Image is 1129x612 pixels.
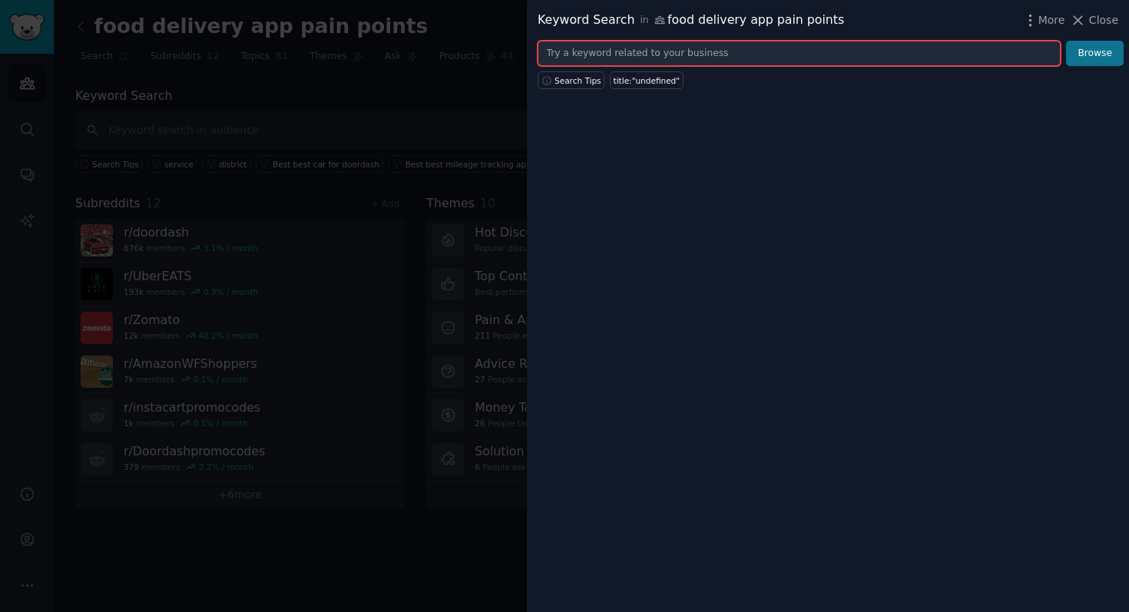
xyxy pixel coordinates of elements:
[1022,12,1065,28] button: More
[640,14,648,28] span: in
[1038,12,1065,28] span: More
[1070,12,1118,28] button: Close
[538,11,844,30] div: Keyword Search food delivery app pain points
[1066,41,1124,67] button: Browse
[538,71,604,89] button: Search Tips
[1089,12,1118,28] span: Close
[614,75,680,86] div: title:"undefined"
[555,75,601,86] span: Search Tips
[538,41,1061,67] input: Try a keyword related to your business
[610,71,684,89] a: title:"undefined"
